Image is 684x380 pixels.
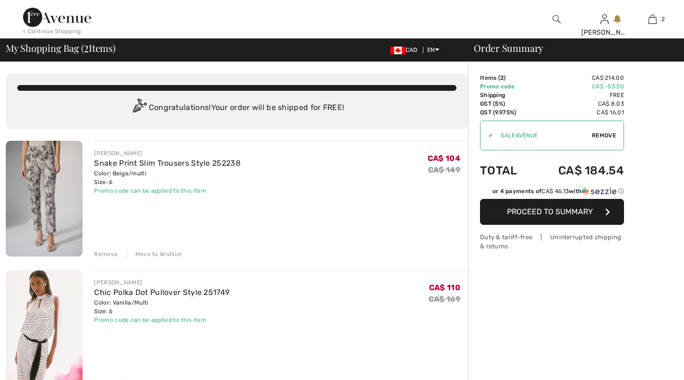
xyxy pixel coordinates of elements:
div: [PERSON_NAME] [581,27,628,37]
div: Color: Vanilla/Multi Size: 6 [94,298,229,316]
span: My Shopping Bag ( Items) [6,43,116,53]
span: 2 [500,74,504,81]
div: Promo code can be applied to this item [94,316,229,324]
span: CA$ 104 [428,154,460,163]
div: Congratulations! Your order will be shipped for FREE! [17,98,456,118]
span: CAD [390,47,421,53]
input: Promo code [493,121,592,150]
div: or 4 payments ofCA$ 46.13withSezzle Click to learn more about Sezzle [480,187,624,199]
img: Canadian Dollar [390,47,406,54]
td: Free [532,91,624,99]
td: CA$ -53.50 [532,82,624,91]
td: CA$ 16.01 [532,108,624,117]
span: CA$ 46.13 [541,188,569,195]
div: [PERSON_NAME] [94,278,229,287]
div: Remove [94,250,118,258]
div: Duty & tariff-free | Uninterrupted shipping & returns [480,233,624,251]
a: Sign In [600,14,609,24]
img: My Bag [648,13,657,25]
a: Chic Polka Dot Pullover Style 251749 [94,288,229,297]
img: My Info [600,13,609,25]
td: CA$ 184.54 [532,154,624,187]
img: 1ère Avenue [23,8,91,27]
div: [PERSON_NAME] [94,149,240,158]
div: Order Summary [462,43,678,53]
div: Move to Wishlist [127,250,182,258]
s: CA$ 149 [428,165,460,174]
img: Congratulation2.svg [130,98,149,118]
span: Proceed to Summary [507,207,593,216]
a: Snake Print Slim Trousers Style 252238 [94,159,240,168]
td: Total [480,154,532,187]
td: Items ( ) [480,74,532,82]
img: Snake Print Slim Trousers Style 252238 [6,141,83,257]
img: search the website [552,13,561,25]
td: CA$ 214.00 [532,74,624,82]
span: Remove [592,131,616,140]
a: 2 [629,13,676,25]
div: < Continue Shopping [23,27,81,36]
span: CA$ 110 [429,283,460,292]
div: or 4 payments of with [492,187,624,196]
div: ✔ [480,131,493,140]
span: 2 [84,41,89,53]
td: GST (5%) [480,99,532,108]
td: QST (9.975%) [480,108,532,117]
button: Proceed to Summary [480,199,624,225]
td: CA$ 8.03 [532,99,624,108]
div: Promo code can be applied to this item [94,186,240,195]
td: Shipping [480,91,532,99]
span: EN [427,47,439,53]
img: Sezzle [582,187,616,196]
span: 2 [661,15,665,24]
div: Color: Beige/multi Size: 6 [94,169,240,186]
td: Promo code [480,82,532,91]
s: CA$ 169 [429,294,460,304]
